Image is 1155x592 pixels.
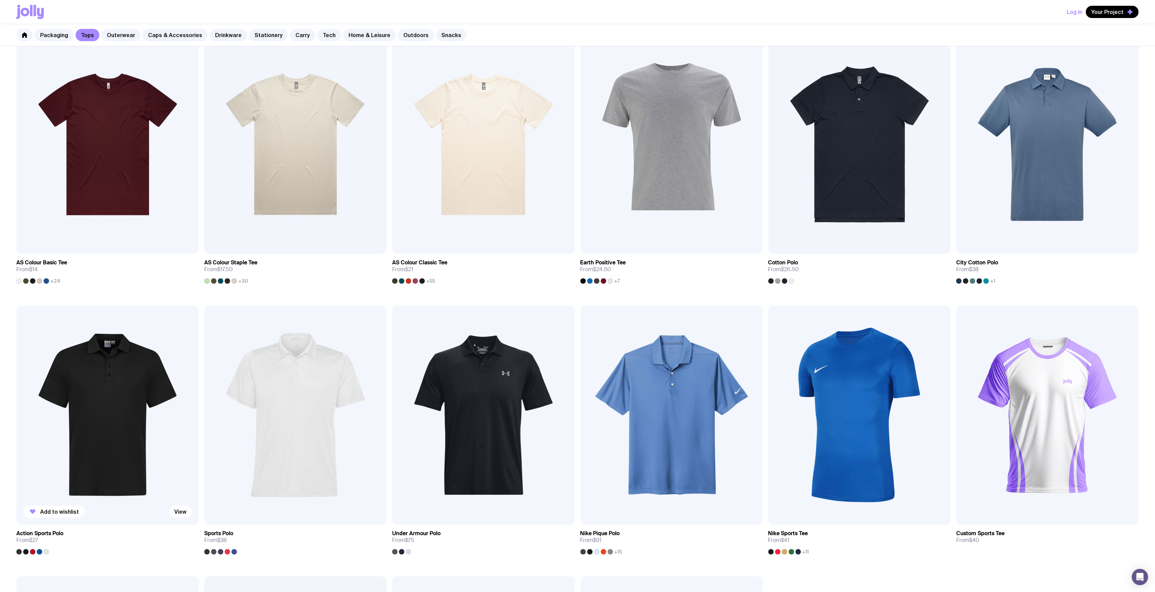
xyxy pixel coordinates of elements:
[1132,569,1148,585] div: Open Intercom Messenger
[768,254,951,284] a: Cotton PoloFrom$26.50
[580,254,763,284] a: Earth Positive TeeFrom$24.50+7
[580,530,620,537] h3: Nike Pique Polo
[29,537,38,544] span: $27
[781,537,790,544] span: $41
[969,266,979,273] span: $38
[956,537,979,544] span: From
[392,266,413,273] span: From
[956,525,1139,549] a: Custom Sports TeeFrom$40
[35,29,74,41] a: Packaging
[50,278,60,284] span: +24
[580,259,626,266] h3: Earth Positive Tee
[217,537,227,544] span: $38
[580,266,611,273] span: From
[614,278,620,284] span: +7
[204,259,257,266] h3: AS Colour Staple Tee
[204,525,387,555] a: Sports PoloFrom$38
[1086,6,1139,18] button: Your Project
[969,537,979,544] span: $40
[204,266,233,273] span: From
[217,266,233,273] span: $17.50
[204,537,227,544] span: From
[204,254,387,284] a: AS Colour Staple TeeFrom$17.50+30
[768,525,951,555] a: Nike Sports TeeFrom$41+11
[426,278,435,284] span: +55
[392,525,575,555] a: Under Armour PoloFrom$75
[436,29,467,41] a: Snacks
[16,537,38,544] span: From
[143,29,208,41] a: Caps & Accessories
[768,530,808,537] h3: Nike Sports Tee
[204,530,233,537] h3: Sports Polo
[16,259,67,266] h3: AS Colour Basic Tee
[990,278,995,284] span: +1
[101,29,141,41] a: Outerwear
[956,254,1139,284] a: City Cotton PoloFrom$38+1
[392,537,414,544] span: From
[405,266,413,273] span: $21
[956,259,998,266] h3: City Cotton Polo
[392,254,575,284] a: AS Colour Classic TeeFrom$21+55
[40,508,79,515] span: Add to wishlist
[580,525,763,555] a: Nike Pique PoloFrom$91+15
[76,29,99,41] a: Tops
[1091,9,1124,15] span: Your Project
[392,530,440,537] h3: Under Armour Polo
[1067,6,1082,18] button: Log In
[614,549,622,555] span: +15
[956,530,1005,537] h3: Custom Sports Tee
[392,259,447,266] h3: AS Colour Classic Tee
[238,278,248,284] span: +30
[593,537,602,544] span: $91
[169,506,192,518] a: View
[210,29,247,41] a: Drinkware
[768,259,798,266] h3: Cotton Polo
[593,266,611,273] span: $24.50
[16,254,199,284] a: AS Colour Basic TeeFrom$14+24
[580,537,602,544] span: From
[405,537,414,544] span: $75
[768,266,799,273] span: From
[23,506,84,518] button: Add to wishlist
[16,530,63,537] h3: Action Sports Polo
[317,29,341,41] a: Tech
[29,266,38,273] span: $14
[16,266,38,273] span: From
[290,29,315,41] a: Carry
[16,525,199,555] a: Action Sports PoloFrom$27
[249,29,288,41] a: Stationery
[768,537,790,544] span: From
[802,549,809,555] span: +11
[781,266,799,273] span: $26.50
[343,29,396,41] a: Home & Leisure
[398,29,434,41] a: Outdoors
[956,266,979,273] span: From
